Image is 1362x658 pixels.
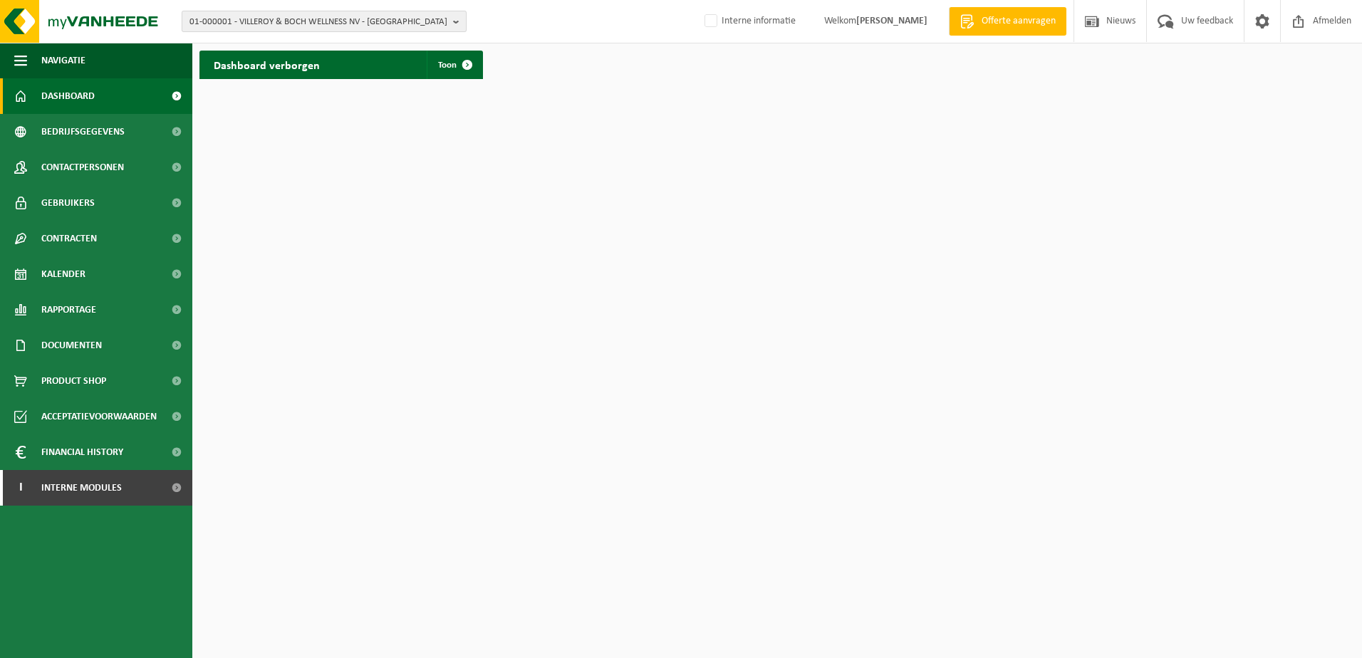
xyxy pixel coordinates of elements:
[41,363,106,399] span: Product Shop
[41,399,157,434] span: Acceptatievoorwaarden
[702,11,796,32] label: Interne informatie
[41,470,122,506] span: Interne modules
[41,43,85,78] span: Navigatie
[41,328,102,363] span: Documenten
[949,7,1066,36] a: Offerte aanvragen
[41,292,96,328] span: Rapportage
[41,150,124,185] span: Contactpersonen
[41,221,97,256] span: Contracten
[427,51,482,79] a: Toon
[856,16,927,26] strong: [PERSON_NAME]
[41,185,95,221] span: Gebruikers
[41,256,85,292] span: Kalender
[41,114,125,150] span: Bedrijfsgegevens
[189,11,447,33] span: 01-000001 - VILLEROY & BOCH WELLNESS NV - [GEOGRAPHIC_DATA]
[14,470,27,506] span: I
[438,61,457,70] span: Toon
[41,78,95,114] span: Dashboard
[182,11,467,32] button: 01-000001 - VILLEROY & BOCH WELLNESS NV - [GEOGRAPHIC_DATA]
[978,14,1059,28] span: Offerte aanvragen
[199,51,334,78] h2: Dashboard verborgen
[41,434,123,470] span: Financial History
